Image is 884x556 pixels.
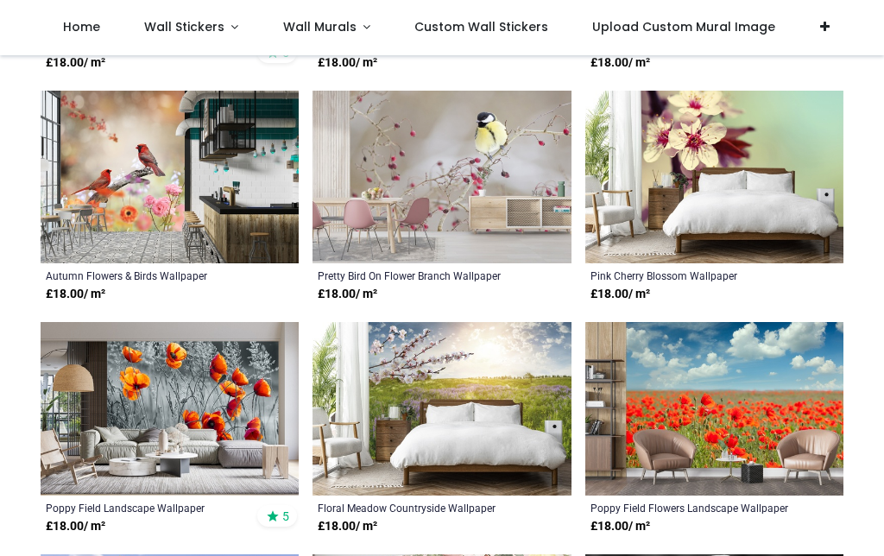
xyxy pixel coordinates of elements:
strong: £ 18.00 / m² [318,518,377,535]
strong: £ 18.00 / m² [590,286,650,303]
span: Wall Murals [283,18,357,35]
strong: £ 18.00 / m² [46,286,105,303]
strong: £ 18.00 / m² [46,518,105,535]
a: Poppy Field Landscape Wallpaper [46,501,244,515]
img: Poppy Field Landscape Wall Mural Wallpaper [41,322,299,496]
a: Poppy Field Flowers Landscape Wallpaper [590,501,789,515]
img: Poppy Field Flowers Landscape Wall Mural Wallpaper [585,322,843,496]
img: Floral Meadow Countryside Wall Mural Wallpaper [313,322,571,496]
strong: £ 18.00 / m² [318,286,377,303]
span: Upload Custom Mural Image [592,18,775,35]
strong: £ 18.00 / m² [46,54,105,72]
img: Autumn Flowers & Birds Wall Mural Wallpaper [41,91,299,264]
a: Autumn Flowers & Birds Wallpaper [46,269,244,282]
span: 5 [282,509,289,524]
strong: £ 18.00 / m² [590,54,650,72]
strong: £ 18.00 / m² [590,518,650,535]
span: Home [63,18,100,35]
strong: £ 18.00 / m² [318,54,377,72]
span: Wall Stickers [144,18,224,35]
img: Pretty Bird On Flower Branch Wall Mural Wallpaper [313,91,571,264]
span: Custom Wall Stickers [414,18,548,35]
a: Pink Cherry Blossom Wallpaper [590,269,789,282]
a: Pretty Bird On Flower Branch Wallpaper [318,269,516,282]
img: Pink Cherry Blossom Wall Mural Wallpaper - Mod3 [585,91,843,264]
a: Floral Meadow Countryside Wallpaper [318,501,516,515]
